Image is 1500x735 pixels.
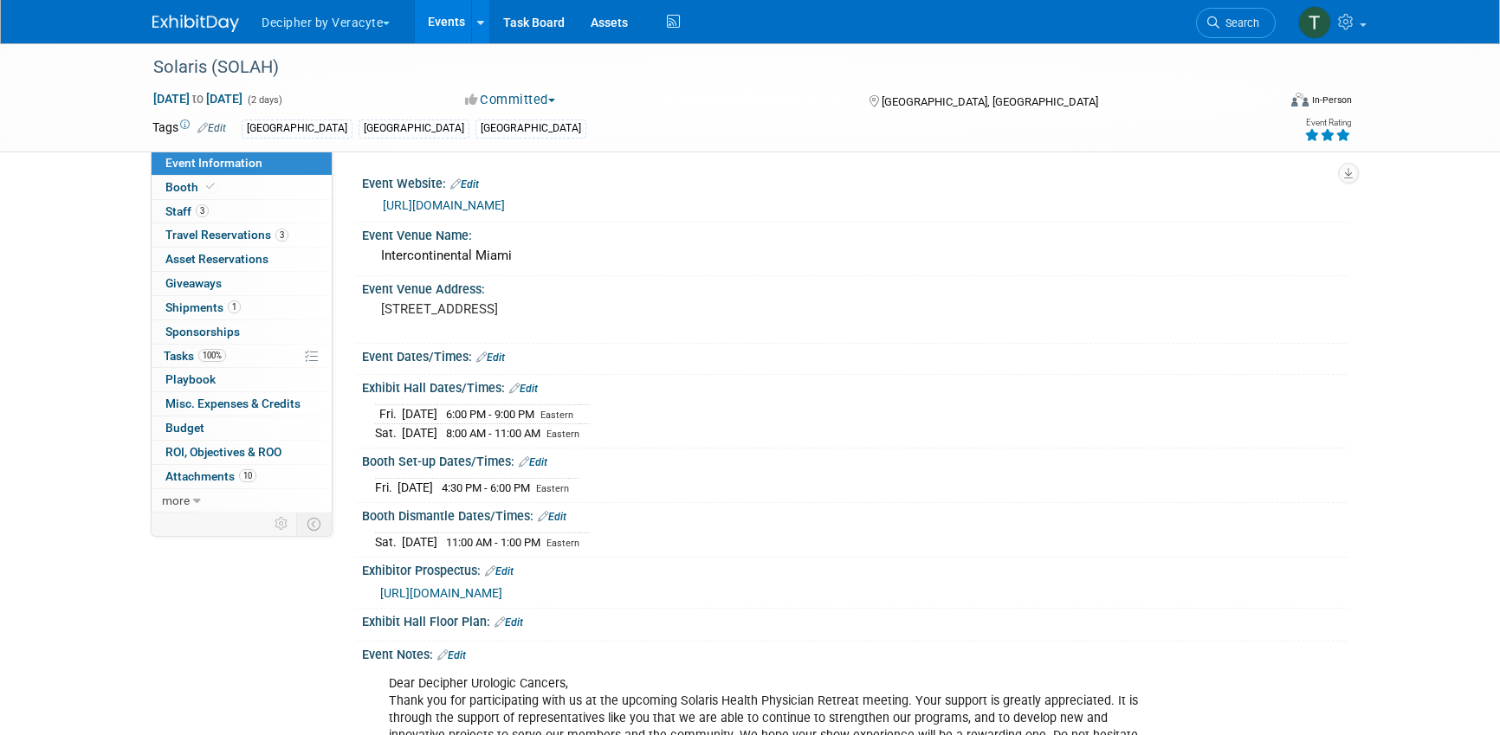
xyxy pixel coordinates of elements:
[165,372,216,386] span: Playbook
[476,351,505,364] a: Edit
[546,429,579,440] span: Eastern
[165,228,288,242] span: Travel Reservations
[239,469,256,482] span: 10
[196,204,209,217] span: 3
[152,248,332,271] a: Asset Reservations
[165,252,268,266] span: Asset Reservations
[362,344,1348,366] div: Event Dates/Times:
[446,408,534,421] span: 6:00 PM - 9:00 PM
[509,383,538,395] a: Edit
[359,119,469,138] div: [GEOGRAPHIC_DATA]
[152,176,332,199] a: Booth
[165,180,218,194] span: Booth
[206,182,215,191] i: Booth reservation complete
[485,565,514,577] a: Edit
[275,229,288,242] span: 3
[383,198,505,212] a: [URL][DOMAIN_NAME]
[446,536,540,549] span: 11:00 AM - 1:00 PM
[147,52,1250,83] div: Solaris (SOLAH)
[198,349,226,362] span: 100%
[152,152,332,175] a: Event Information
[375,242,1335,269] div: Intercontinental Miami
[152,200,332,223] a: Staff3
[519,456,547,468] a: Edit
[242,119,352,138] div: [GEOGRAPHIC_DATA]
[538,511,566,523] a: Edit
[165,445,281,459] span: ROI, Objectives & ROO
[362,375,1348,397] div: Exhibit Hall Dates/Times:
[164,349,226,363] span: Tasks
[152,296,332,319] a: Shipments1
[152,489,332,513] a: more
[1219,16,1259,29] span: Search
[402,532,437,551] td: [DATE]
[540,409,573,421] span: Eastern
[267,513,297,535] td: Personalize Event Tab Strip
[152,392,332,416] a: Misc. Expenses & Credits
[362,558,1348,580] div: Exhibitor Prospectus:
[546,538,579,549] span: Eastern
[362,503,1348,525] div: Booth Dismantle Dates/Times:
[402,404,437,423] td: [DATE]
[536,483,569,494] span: Eastern
[446,427,540,440] span: 8:00 AM - 11:00 AM
[165,397,301,410] span: Misc. Expenses & Credits
[362,642,1348,664] div: Event Notes:
[165,204,209,218] span: Staff
[152,416,332,440] a: Budget
[375,478,398,496] td: Fri.
[495,616,523,629] a: Edit
[450,178,479,190] a: Edit
[375,423,402,442] td: Sat.
[162,493,190,507] span: more
[1298,6,1331,39] img: Tony Alvarado
[381,301,753,317] pre: [STREET_ADDRESS]
[152,15,239,32] img: ExhibitDay
[165,469,256,483] span: Attachments
[362,609,1348,631] div: Exhibit Hall Floor Plan:
[246,94,282,106] span: (2 days)
[152,272,332,295] a: Giveaways
[375,532,402,551] td: Sat.
[375,404,402,423] td: Fri.
[197,122,226,134] a: Edit
[152,368,332,391] a: Playbook
[165,300,241,314] span: Shipments
[459,91,562,109] button: Committed
[152,345,332,368] a: Tasks100%
[152,320,332,344] a: Sponsorships
[228,300,241,313] span: 1
[1173,90,1352,116] div: Event Format
[152,91,243,106] span: [DATE] [DATE]
[165,156,262,170] span: Event Information
[882,95,1098,108] span: [GEOGRAPHIC_DATA], [GEOGRAPHIC_DATA]
[152,441,332,464] a: ROI, Objectives & ROO
[165,276,222,290] span: Giveaways
[362,276,1348,298] div: Event Venue Address:
[297,513,333,535] td: Toggle Event Tabs
[152,119,226,139] td: Tags
[380,586,502,600] a: [URL][DOMAIN_NAME]
[1311,93,1352,106] div: In-Person
[165,421,204,435] span: Budget
[152,223,332,247] a: Travel Reservations3
[398,478,433,496] td: [DATE]
[152,465,332,488] a: Attachments10
[362,171,1348,193] div: Event Website:
[475,119,586,138] div: [GEOGRAPHIC_DATA]
[1196,8,1276,38] a: Search
[437,649,466,661] a: Edit
[362,222,1348,244] div: Event Venue Name:
[402,423,437,442] td: [DATE]
[165,325,240,338] span: Sponsorships
[442,481,530,494] span: 4:30 PM - 6:00 PM
[190,92,206,106] span: to
[362,448,1348,471] div: Booth Set-up Dates/Times:
[1304,119,1351,127] div: Event Rating
[1291,93,1309,106] img: Format-Inperson.png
